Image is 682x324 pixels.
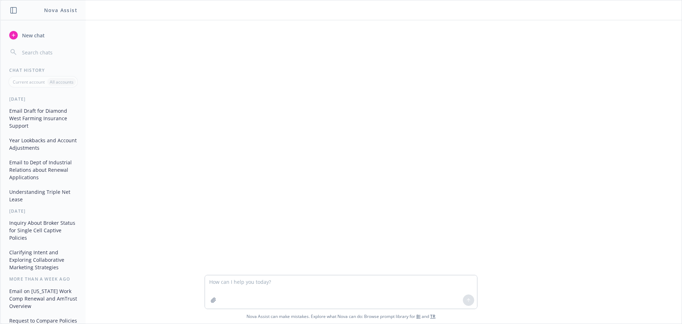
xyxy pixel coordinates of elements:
[6,29,80,42] button: New chat
[13,79,45,85] p: Current account
[1,96,86,102] div: [DATE]
[6,246,80,273] button: Clarifying Intent and Exploring Collaborative Marketing Strategies
[6,186,80,205] button: Understanding Triple Net Lease
[6,134,80,154] button: Year Lookbacks and Account Adjustments
[44,6,77,14] h1: Nova Assist
[6,217,80,244] button: Inquiry About Broker Status for Single Cell Captive Policies
[50,79,74,85] p: All accounts
[6,285,80,312] button: Email on [US_STATE] Work Comp Renewal and AmTrust Overview
[6,156,80,183] button: Email to Dept of Industrial Relations about Renewal Applications
[3,309,679,324] span: Nova Assist can make mistakes. Explore what Nova can do: Browse prompt library for and
[6,105,80,132] button: Email Draft for Diamond West Farming Insurance Support
[21,47,77,57] input: Search chats
[416,313,421,319] a: BI
[1,276,86,282] div: More than a week ago
[430,313,435,319] a: TR
[1,208,86,214] div: [DATE]
[21,32,45,39] span: New chat
[1,67,86,73] div: Chat History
